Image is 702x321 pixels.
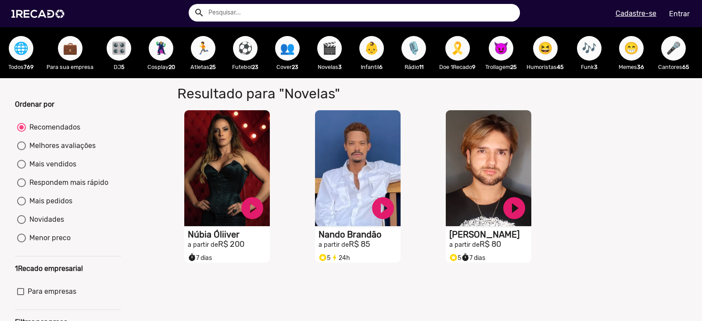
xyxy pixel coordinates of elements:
[364,36,379,61] span: 👶
[28,286,76,297] span: Para empresas
[330,251,339,262] i: bolt
[26,141,96,151] div: Melhores avaliações
[280,36,295,61] span: 👥
[292,64,298,70] b: 23
[188,251,196,262] i: timer
[319,229,401,240] h1: Nando Brandão
[26,196,72,206] div: Mais pedidos
[616,9,656,18] u: Cadastre-se
[582,36,597,61] span: 🎶
[657,63,690,71] p: Cantores
[229,63,262,71] p: Futebol
[338,64,342,70] b: 3
[472,64,476,70] b: 9
[450,36,465,61] span: 🎗️
[144,63,178,71] p: Cosplay
[401,36,426,61] button: 🎙️
[538,36,553,61] span: 😆
[445,36,470,61] button: 🎗️
[510,64,517,70] b: 25
[359,36,384,61] button: 👶
[319,241,349,249] small: a partir de
[494,36,509,61] span: 😈
[188,229,270,240] h1: Núbia Óliiver
[319,240,401,249] h2: R$ 85
[615,63,648,71] p: Memes
[188,254,212,262] span: 7 dias
[489,36,513,61] button: 😈
[188,253,196,262] small: timer
[313,63,346,71] p: Novelas
[233,36,258,61] button: ⚽
[191,36,215,61] button: 🏃
[194,7,204,18] mat-icon: Example home icon
[461,254,485,262] span: 7 dias
[661,36,686,61] button: 🎤
[271,63,304,71] p: Cover
[58,36,82,61] button: 💼
[449,251,458,262] i: Selo super talento
[47,63,93,71] p: Para sua empresa
[461,253,469,262] small: timer
[449,254,461,262] span: 5
[238,36,253,61] span: ⚽
[330,254,350,262] span: 24h
[188,241,218,249] small: a partir de
[24,64,34,70] b: 769
[319,254,330,262] span: 5
[171,85,506,102] h1: Resultado para "Novelas"
[624,36,639,61] span: 😁
[26,159,76,170] div: Mais vendidos
[663,6,695,22] a: Entrar
[209,64,216,70] b: 25
[484,63,518,71] p: Trollagem
[15,100,54,108] b: Ordenar por
[501,195,527,221] a: play_circle_filled
[121,64,125,70] b: 5
[637,64,644,70] b: 36
[594,64,598,70] b: 3
[449,241,480,249] small: a partir de
[191,4,206,20] button: Example home icon
[370,195,396,221] a: play_circle_filled
[446,110,531,226] video: S1RECADO vídeos dedicados para fãs e empresas
[666,36,681,61] span: 🎤
[196,36,211,61] span: 🏃
[15,264,83,273] b: 1Recado empresarial
[449,229,531,240] h1: [PERSON_NAME]
[419,64,423,70] b: 11
[4,63,38,71] p: Todos
[275,36,300,61] button: 👥
[379,64,383,70] b: 6
[26,233,71,243] div: Menor preco
[461,251,469,262] i: timer
[557,64,564,70] b: 45
[63,36,78,61] span: 💼
[355,63,388,71] p: Infantil
[111,36,126,61] span: 🎛️
[449,240,531,249] h2: R$ 80
[619,36,644,61] button: 😁
[168,64,175,70] b: 20
[526,63,564,71] p: Humoristas
[9,36,33,61] button: 🌐
[533,36,558,61] button: 😆
[449,253,458,262] small: stars
[154,36,168,61] span: 🦹🏼‍♀️
[406,36,421,61] span: 🎙️
[577,36,602,61] button: 🎶
[26,177,108,188] div: Respondem mais rápido
[186,63,220,71] p: Atletas
[188,240,270,249] h2: R$ 200
[26,214,64,225] div: Novidades
[14,36,29,61] span: 🌐
[322,36,337,61] span: 🎬
[319,251,327,262] i: Selo super talento
[239,195,265,221] a: play_circle_filled
[252,64,258,70] b: 23
[149,36,173,61] button: 🦹🏼‍♀️
[330,253,339,262] small: bolt
[439,63,476,71] p: Doe 1Recado
[26,122,80,133] div: Recomendados
[397,63,430,71] p: Rádio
